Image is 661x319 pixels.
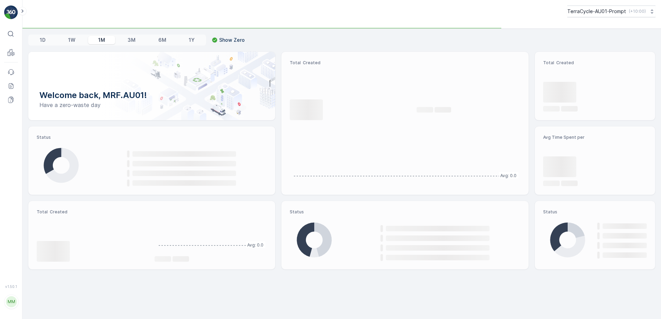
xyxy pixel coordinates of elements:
p: Status [290,209,520,215]
p: Status [543,209,647,215]
p: Total Created [290,60,520,66]
p: 6M [158,37,166,43]
span: v 1.50.1 [4,284,18,289]
p: 1D [40,37,46,43]
p: ( +10:00 ) [629,9,646,14]
p: Avg Time Spent per [543,135,647,140]
p: Total Created [37,209,149,215]
p: Status [37,135,267,140]
p: Total Created [543,60,647,66]
p: 1W [68,37,75,43]
p: 1Y [189,37,195,43]
p: 1M [98,37,105,43]
p: Have a zero-waste day [39,101,264,109]
p: Show Zero [219,37,245,43]
p: Welcome back, MRF.AU01! [39,90,264,101]
img: logo [4,6,18,19]
div: MM [6,296,17,307]
p: 3M [128,37,136,43]
button: TerraCycle-AU01-Prompt(+10:00) [567,6,655,17]
button: MM [4,290,18,313]
p: TerraCycle-AU01-Prompt [567,8,626,15]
